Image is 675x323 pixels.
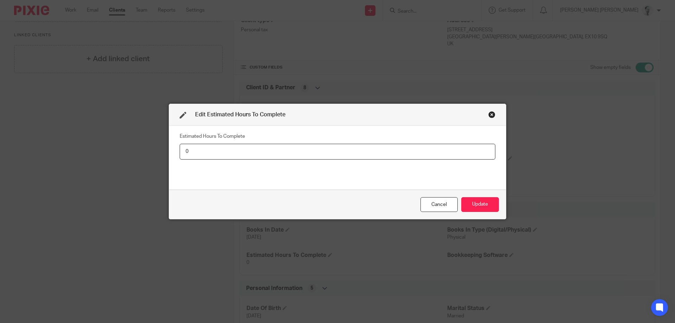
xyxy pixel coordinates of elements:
input: Estimated Hours To Complete [180,144,495,160]
label: Estimated Hours To Complete [180,133,245,140]
div: Close this dialog window [420,197,458,212]
button: Update [461,197,499,212]
span: Edit Estimated Hours To Complete [195,112,285,117]
div: Close this dialog window [488,111,495,118]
